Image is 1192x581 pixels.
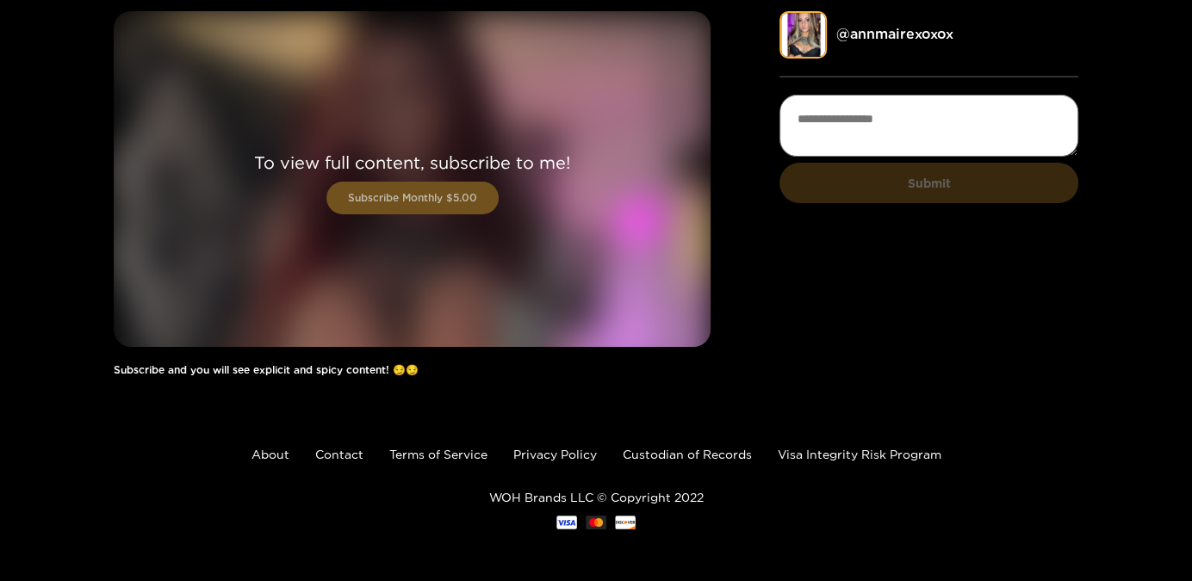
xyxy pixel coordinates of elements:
p: To view full content, subscribe to me! [254,151,570,173]
a: Privacy Policy [513,448,597,460]
a: @ annmairexoxox [835,26,953,41]
a: Contact [315,448,363,460]
button: Subscribe Monthly $5.00 [326,182,499,214]
h1: Subscribe and you will see explicit and spicy content! 😏😏 [114,364,711,376]
button: Submit [779,163,1078,203]
a: Custodian of Records [623,448,752,460]
a: About [251,448,289,460]
a: Terms of Service [389,448,487,460]
img: annmairexoxox [779,11,827,59]
a: Visa Integrity Risk Program [778,448,941,460]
